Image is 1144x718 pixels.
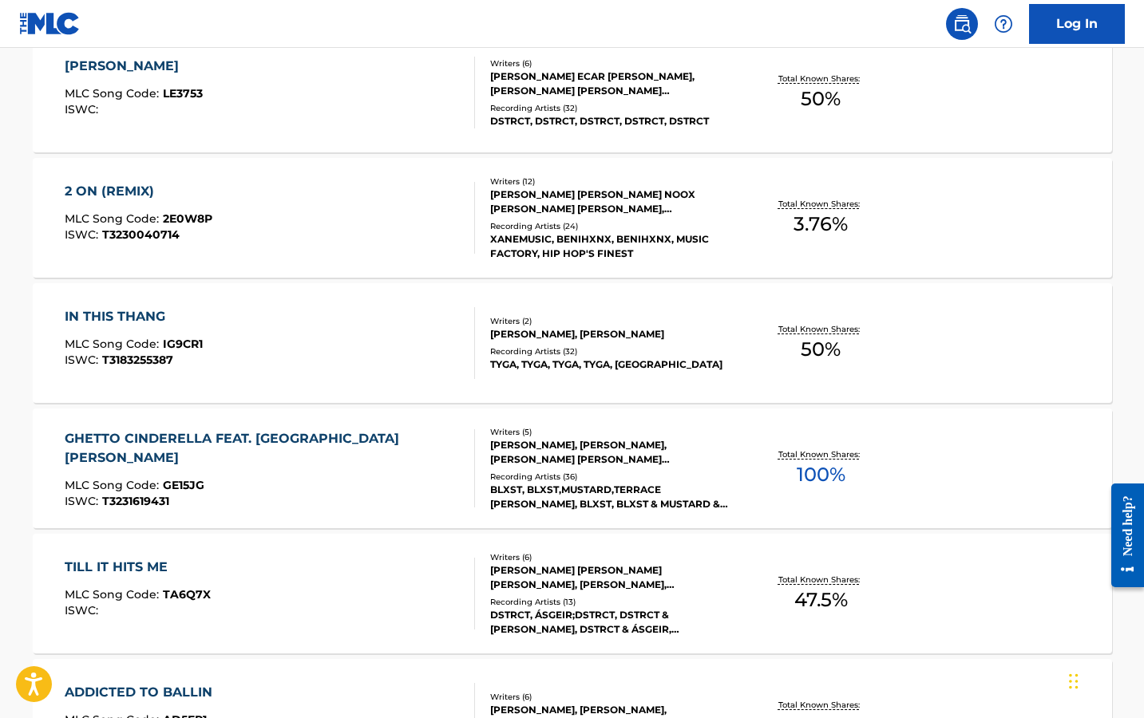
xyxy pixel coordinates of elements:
[778,699,864,711] p: Total Known Shares:
[163,478,204,492] span: GE15JG
[490,114,731,128] div: DSTRCT, DSTRCT, DSTRCT, DSTRCT, DSTRCT
[163,587,211,602] span: TA6Q7X
[102,227,180,242] span: T3230040714
[102,353,173,367] span: T3183255387
[65,478,163,492] span: MLC Song Code :
[65,102,102,116] span: ISWC :
[794,586,848,614] span: 47.5 %
[778,198,864,210] p: Total Known Shares:
[163,337,203,351] span: IG9CR1
[490,438,731,467] div: [PERSON_NAME], [PERSON_NAME], [PERSON_NAME] [PERSON_NAME] [PERSON_NAME], [PERSON_NAME]
[65,429,461,467] div: GHETTO CINDERELLA FEAT. [GEOGRAPHIC_DATA][PERSON_NAME]
[33,534,1112,653] a: TILL IT HITS MEMLC Song Code:TA6Q7XISWC:Writers (6)[PERSON_NAME] [PERSON_NAME] [PERSON_NAME], [PE...
[490,345,731,357] div: Recording Artists ( 32 )
[65,182,212,201] div: 2 ON (REMIX)
[946,8,978,40] a: Public Search
[163,86,203,101] span: LE3753
[19,12,81,35] img: MLC Logo
[490,357,731,372] div: TYGA, TYGA, TYGA, TYGA, [GEOGRAPHIC_DATA]
[65,211,163,226] span: MLC Song Code :
[794,210,848,239] span: 3.76 %
[778,73,864,85] p: Total Known Shares:
[65,558,211,577] div: TILL IT HITS ME
[490,327,731,341] div: [PERSON_NAME], [PERSON_NAME]
[778,448,864,460] p: Total Known Shares:
[33,33,1112,152] a: [PERSON_NAME]MLC Song Code:LE3753ISWC:Writers (6)[PERSON_NAME] ECAR [PERSON_NAME], [PERSON_NAME] ...
[490,220,731,232] div: Recording Artists ( 24 )
[1069,657,1079,705] div: Drag
[33,408,1112,528] a: GHETTO CINDERELLA FEAT. [GEOGRAPHIC_DATA][PERSON_NAME]MLC Song Code:GE15JGISWC:T3231619431Writers...
[65,683,220,702] div: ADDICTED TO BALLIN
[988,8,1019,40] div: Help
[801,85,841,113] span: 50 %
[490,596,731,608] div: Recording Artists ( 13 )
[490,176,731,187] div: Writers ( 12 )
[65,227,102,242] span: ISWC :
[65,587,163,602] span: MLC Song Code :
[65,337,163,351] span: MLC Song Code :
[490,691,731,703] div: Writers ( 6 )
[65,86,163,101] span: MLC Song Code :
[490,471,731,483] div: Recording Artists ( 36 )
[490,232,731,261] div: XANEMUSIC, BENIHXNX, BENIHXNX, MUSIC FACTORY, HIP HOP'S FINEST
[490,483,731,511] div: BLXST, BLXST,MUSTARD,TERRACE [PERSON_NAME], BLXST, BLXST & MUSTARD & TERRACE [PERSON_NAME], BLXST
[490,563,731,592] div: [PERSON_NAME] [PERSON_NAME] [PERSON_NAME], [PERSON_NAME], [PERSON_NAME] [PERSON_NAME], [PERSON_NAME]
[1029,4,1125,44] a: Log In
[1099,471,1144,600] iframe: Resource Center
[163,211,212,226] span: 2E0W8P
[102,494,169,508] span: T3231619431
[801,335,841,364] span: 50 %
[65,603,102,617] span: ISWC :
[778,323,864,335] p: Total Known Shares:
[490,57,731,69] div: Writers ( 6 )
[1064,641,1144,718] iframe: Chat Widget
[994,14,1013,34] img: help
[65,494,102,508] span: ISWC :
[952,14,972,34] img: search
[33,283,1112,403] a: IN THIS THANGMLC Song Code:IG9CR1ISWC:T3183255387Writers (2)[PERSON_NAME], [PERSON_NAME]Recording...
[490,551,731,563] div: Writers ( 6 )
[33,158,1112,278] a: 2 ON (REMIX)MLC Song Code:2E0W8PISWC:T3230040714Writers (12)[PERSON_NAME] [PERSON_NAME] NOOX [PER...
[778,574,864,586] p: Total Known Shares:
[65,353,102,367] span: ISWC :
[490,426,731,438] div: Writers ( 5 )
[65,307,203,326] div: IN THIS THANG
[65,57,203,76] div: [PERSON_NAME]
[797,460,845,489] span: 100 %
[490,102,731,114] div: Recording Artists ( 32 )
[490,187,731,216] div: [PERSON_NAME] [PERSON_NAME] NOOX [PERSON_NAME] [PERSON_NAME], [PERSON_NAME], [PERSON_NAME], [PERS...
[490,608,731,637] div: DSTRCT, ÁSGEIR;DSTRCT, DSTRCT & [PERSON_NAME], DSTRCT & ÁSGEIR, DSTRCT,ÁSGEIR
[490,69,731,98] div: [PERSON_NAME] ECAR [PERSON_NAME], [PERSON_NAME] [PERSON_NAME] [PERSON_NAME], [PERSON_NAME], [PERS...
[490,315,731,327] div: Writers ( 2 )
